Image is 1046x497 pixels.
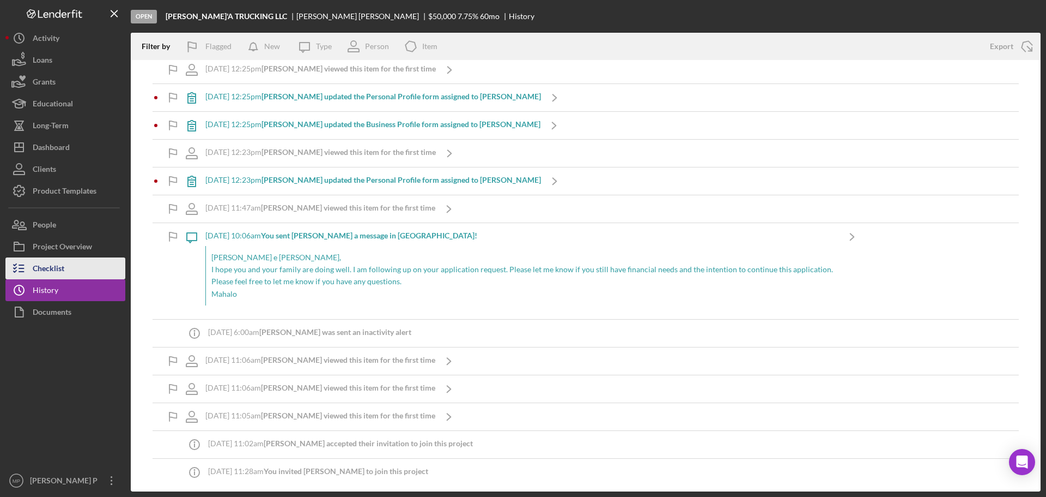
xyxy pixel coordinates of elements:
div: [DATE] 10:06am [205,231,838,240]
div: Export [990,35,1013,57]
button: People [5,214,125,236]
div: Checklist [33,258,64,282]
span: $50,000 [428,11,456,21]
div: [DATE] 12:23pm [205,148,436,157]
a: [DATE] 11:47am[PERSON_NAME] viewed this item for the first time [178,195,463,223]
div: Clients [33,158,56,183]
b: [PERSON_NAME] updated the Business Profile form assigned to [PERSON_NAME] [261,119,540,129]
p: I hope you and your family are doing well. I am following up on your application request. Please ... [211,264,833,276]
div: [DATE] 12:25pm [205,120,540,129]
div: Loans [33,49,52,74]
text: MP [13,478,20,484]
a: [DATE] 12:25pm[PERSON_NAME] viewed this item for the first time [178,56,463,83]
div: Documents [33,301,71,326]
b: [PERSON_NAME] viewed this item for the first time [261,147,436,157]
div: [DATE] 11:06am [205,356,435,364]
a: [DATE] 12:25pm[PERSON_NAME] updated the Business Profile form assigned to [PERSON_NAME] [178,112,568,139]
a: [DATE] 10:06amYou sent [PERSON_NAME] a message in [GEOGRAPHIC_DATA]![PERSON_NAME] e [PERSON_NAME]... [178,223,866,319]
a: [DATE] 12:23pm[PERSON_NAME] updated the Personal Profile form assigned to [PERSON_NAME] [178,167,568,195]
div: Grants [33,71,56,95]
div: [DATE] 11:05am [205,411,435,420]
b: [PERSON_NAME] was sent an inactivity alert [259,327,411,337]
b: [PERSON_NAME] viewed this item for the first time [261,203,435,212]
p: Mahalo [211,288,833,300]
div: [DATE] 12:23pm [205,176,541,184]
div: [DATE] 11:28am [208,467,428,476]
div: [DATE] 11:02am [208,439,473,448]
div: Open [131,10,157,23]
div: Open Intercom Messenger [1009,449,1035,475]
b: [PERSON_NAME] accepted their invitation to join this project [264,439,473,448]
a: [DATE] 11:06am[PERSON_NAME] viewed this item for the first time [178,348,463,375]
button: Long-Term [5,115,125,136]
div: History [33,279,58,304]
button: Documents [5,301,125,323]
b: [PERSON_NAME] updated the Personal Profile form assigned to [PERSON_NAME] [261,175,541,184]
a: [DATE] 12:25pm[PERSON_NAME] updated the Personal Profile form assigned to [PERSON_NAME] [178,84,568,111]
p: Please feel free to let me know if you have any questions. [211,276,833,288]
div: Type [316,42,332,51]
button: Loans [5,49,125,71]
div: [DATE] 11:47am [205,203,435,212]
button: Grants [5,71,125,93]
div: History [509,12,534,21]
button: New [242,35,291,57]
div: [DATE] 12:25pm [205,92,541,101]
div: Item [422,42,437,51]
button: MP[PERSON_NAME] P [5,470,125,492]
b: [PERSON_NAME] viewed this item for the first time [261,64,436,73]
b: You sent [PERSON_NAME] a message in [GEOGRAPHIC_DATA]! [261,231,477,240]
button: Export [979,35,1041,57]
div: Flagged [205,35,232,57]
div: 60 mo [480,12,500,21]
b: [PERSON_NAME]'A TRUCKING LLC [166,12,287,21]
button: Dashboard [5,136,125,158]
div: [PERSON_NAME] P [27,470,98,494]
button: Educational [5,93,125,115]
div: New [264,35,280,57]
button: Product Templates [5,180,125,202]
button: Checklist [5,258,125,279]
button: Activity [5,27,125,49]
div: Educational [33,93,73,117]
div: Project Overview [33,236,92,260]
div: [DATE] 11:06am [205,384,435,392]
p: [PERSON_NAME] e [PERSON_NAME], [211,252,833,264]
div: Person [365,42,389,51]
div: Dashboard [33,136,70,161]
div: [DATE] 6:00am [208,328,411,337]
a: [DATE] 11:06am[PERSON_NAME] viewed this item for the first time [178,375,463,403]
button: Flagged [178,35,242,57]
button: History [5,279,125,301]
a: [DATE] 11:05am[PERSON_NAME] viewed this item for the first time [178,403,463,430]
b: [PERSON_NAME] viewed this item for the first time [261,411,435,420]
b: [PERSON_NAME] viewed this item for the first time [261,355,435,364]
button: Clients [5,158,125,180]
div: [PERSON_NAME] [PERSON_NAME] [296,12,428,21]
div: Product Templates [33,180,96,205]
div: Filter by [142,42,178,51]
div: Activity [33,27,59,52]
div: [DATE] 12:25pm [205,64,436,73]
b: You invited [PERSON_NAME] to join this project [264,466,428,476]
a: [DATE] 12:23pm[PERSON_NAME] viewed this item for the first time [178,140,463,167]
div: 7.75 % [458,12,478,21]
b: [PERSON_NAME] viewed this item for the first time [261,383,435,392]
b: [PERSON_NAME] updated the Personal Profile form assigned to [PERSON_NAME] [261,92,541,101]
div: People [33,214,56,238]
button: Project Overview [5,236,125,258]
div: Long-Term [33,115,69,139]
